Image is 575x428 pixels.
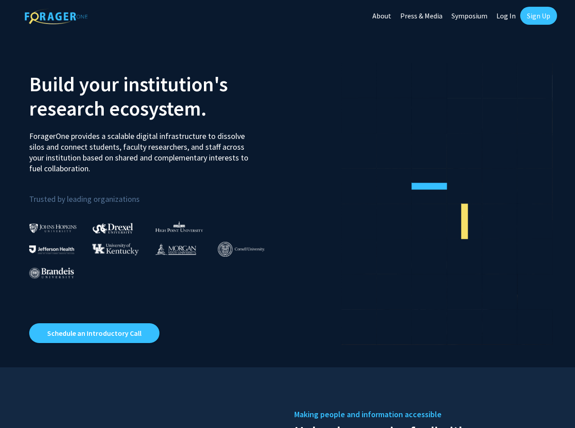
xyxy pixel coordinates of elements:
[294,408,550,421] h5: Making people and information accessible
[29,245,74,254] img: Thomas Jefferson University
[155,243,196,255] img: Morgan State University
[93,223,133,233] img: Drexel University
[25,9,88,24] img: ForagerOne Logo
[29,267,74,279] img: Brandeis University
[520,7,557,25] a: Sign Up
[155,221,203,232] img: High Point University
[29,72,281,120] h2: Build your institution's research ecosystem.
[92,243,139,255] img: University of Kentucky
[218,242,265,257] img: Cornell University
[29,181,281,206] p: Trusted by leading organizations
[29,124,251,174] p: ForagerOne provides a scalable digital infrastructure to dissolve silos and connect students, fac...
[29,323,159,343] a: Opens in a new tab
[29,223,77,233] img: Johns Hopkins University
